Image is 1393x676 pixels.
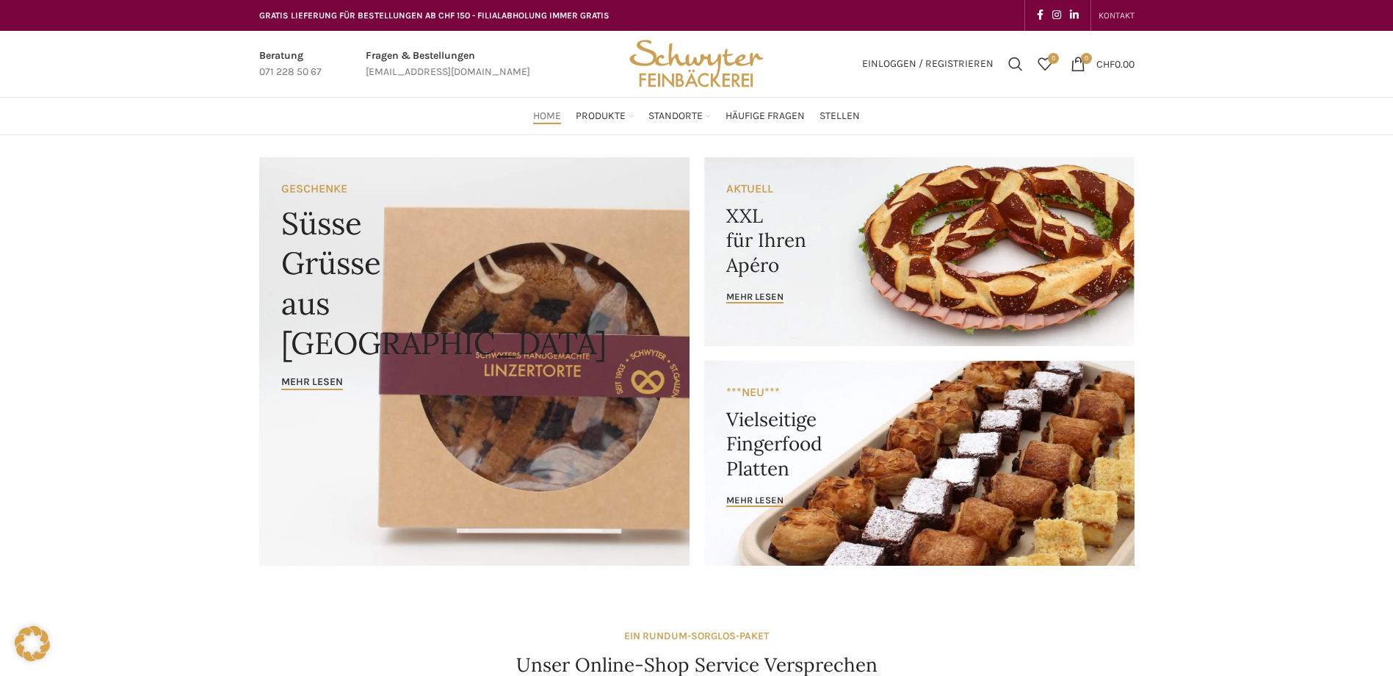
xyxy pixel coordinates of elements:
[1048,5,1065,26] a: Instagram social link
[819,109,860,123] span: Stellen
[648,109,703,123] span: Standorte
[1001,49,1030,79] a: Suchen
[1063,49,1142,79] a: 0 CHF0.00
[576,101,634,131] a: Produkte
[1096,57,1135,70] bdi: 0.00
[624,31,768,97] img: Bäckerei Schwyter
[576,109,626,123] span: Produkte
[704,157,1135,346] a: Banner link
[1099,1,1135,30] a: KONTAKT
[1091,1,1142,30] div: Secondary navigation
[366,48,530,81] a: Infobox link
[648,101,711,131] a: Standorte
[1096,57,1115,70] span: CHF
[726,109,805,123] span: Häufige Fragen
[1081,53,1092,64] span: 0
[1048,53,1059,64] span: 0
[259,157,690,566] a: Banner link
[862,59,994,69] span: Einloggen / Registrieren
[1030,49,1060,79] div: Meine Wunschliste
[1099,10,1135,21] span: KONTAKT
[704,361,1135,566] a: Banner link
[855,49,1001,79] a: Einloggen / Registrieren
[252,101,1142,131] div: Main navigation
[533,109,561,123] span: Home
[624,630,769,642] strong: EIN RUNDUM-SORGLOS-PAKET
[1030,49,1060,79] a: 0
[1032,5,1048,26] a: Facebook social link
[259,48,322,81] a: Infobox link
[533,101,561,131] a: Home
[1065,5,1083,26] a: Linkedin social link
[624,57,768,69] a: Site logo
[726,101,805,131] a: Häufige Fragen
[259,10,609,21] span: GRATIS LIEFERUNG FÜR BESTELLUNGEN AB CHF 150 - FILIALABHOLUNG IMMER GRATIS
[819,101,860,131] a: Stellen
